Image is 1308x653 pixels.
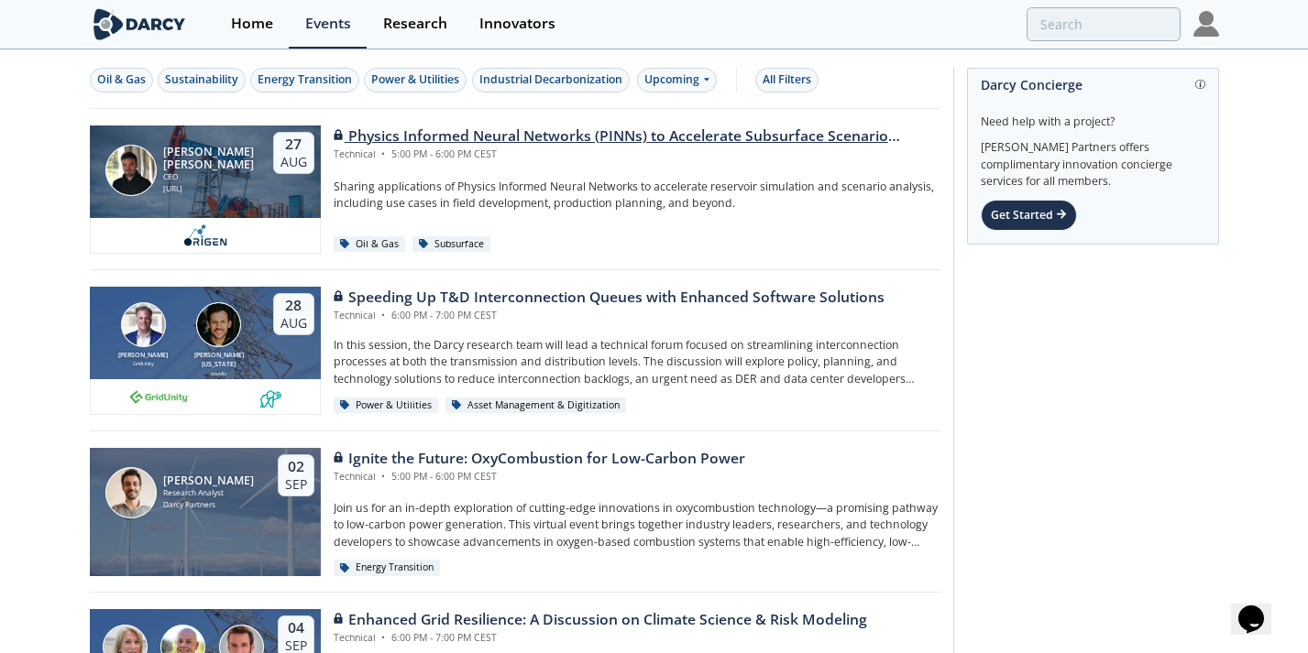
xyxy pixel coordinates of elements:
[379,309,389,321] span: •
[90,68,153,93] button: Oil & Gas
[1193,11,1219,37] img: Profile
[763,71,811,88] div: All Filters
[1195,80,1205,90] img: information.svg
[191,351,247,370] div: [PERSON_NAME][US_STATE]
[191,370,247,377] div: envelio
[334,236,406,253] div: Oil & Gas
[163,183,257,195] div: [URL]
[163,146,257,171] div: [PERSON_NAME] [PERSON_NAME]
[285,619,307,637] div: 04
[280,297,307,315] div: 28
[445,397,627,414] div: Asset Management & Digitization
[334,397,439,414] div: Power & Utilities
[158,68,246,93] button: Sustainability
[97,71,146,88] div: Oil & Gas
[259,386,282,408] img: 336b6de1-6040-4323-9c13-5718d9811639
[90,125,940,254] a: Ruben Rodriguez Torrado [PERSON_NAME] [PERSON_NAME] CEO [URL] 27 Aug Physics Informed Neural Netw...
[163,487,254,499] div: Research Analyst
[285,458,307,476] div: 02
[479,16,555,31] div: Innovators
[379,631,389,644] span: •
[364,68,467,93] button: Power & Utilities
[334,448,745,470] div: Ignite the Future: OxyCombustion for Low-Carbon Power
[285,476,307,493] div: Sep
[127,386,192,408] img: 1659894010494-gridunity-wp-logo.png
[334,287,885,309] div: Speeding Up T&D Interconnection Queues with Enhanced Software Solutions
[334,500,940,550] p: Join us for an in-depth exploration of cutting-edge innovations in oxycombustion technology—a pro...
[383,16,447,31] div: Research
[90,8,190,40] img: logo-wide.svg
[1231,580,1290,635] iframe: chat widget
[755,68,819,93] button: All Filters
[981,200,1077,231] div: Get Started
[163,171,257,183] div: CEO
[178,224,232,246] img: origen.ai.png
[90,448,940,576] a: Nicolas Lassalle [PERSON_NAME] Research Analyst Darcy Partners 02 Sep Ignite the Future: OxyCombu...
[280,136,307,154] div: 27
[334,560,441,576] div: Energy Transition
[163,499,254,511] div: Darcy Partners
[981,101,1205,130] div: Need help with a project?
[280,154,307,170] div: Aug
[981,130,1205,190] div: [PERSON_NAME] Partners offers complimentary innovation concierge services for all members.
[637,68,717,93] div: Upcoming
[334,147,940,162] div: Technical 5:00 PM - 6:00 PM CEST
[258,71,352,88] div: Energy Transition
[163,474,254,487] div: [PERSON_NAME]
[371,71,459,88] div: Power & Utilities
[121,302,166,347] img: Brian Fitzsimons
[115,360,171,367] div: GridUnity
[334,125,940,147] div: Physics Informed Neural Networks (PINNs) to Accelerate Subsurface Scenario Analysis
[250,68,359,93] button: Energy Transition
[334,609,867,631] div: Enhanced Grid Resilience: A Discussion on Climate Science & Risk Modeling
[472,68,630,93] button: Industrial Decarbonization
[479,71,622,88] div: Industrial Decarbonization
[165,71,238,88] div: Sustainability
[379,147,389,160] span: •
[1027,7,1181,41] input: Advanced Search
[231,16,273,31] div: Home
[196,302,241,347] img: Luigi Montana
[105,145,157,196] img: Ruben Rodriguez Torrado
[90,287,940,415] a: Brian Fitzsimons [PERSON_NAME] GridUnity Luigi Montana [PERSON_NAME][US_STATE] envelio 28 Aug Spe...
[981,69,1205,101] div: Darcy Concierge
[334,337,940,387] p: In this session, the Darcy research team will lead a technical forum focused on streamlining inte...
[115,351,171,361] div: [PERSON_NAME]
[334,631,867,646] div: Technical 6:00 PM - 7:00 PM CEST
[334,470,745,484] div: Technical 5:00 PM - 6:00 PM CEST
[105,467,157,518] img: Nicolas Lassalle
[379,470,389,483] span: •
[280,315,307,332] div: Aug
[305,16,351,31] div: Events
[412,236,491,253] div: Subsurface
[334,179,940,212] p: Sharing applications of Physics Informed Neural Networks to accelerate reservoir simulation and s...
[334,309,885,323] div: Technical 6:00 PM - 7:00 PM CEST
